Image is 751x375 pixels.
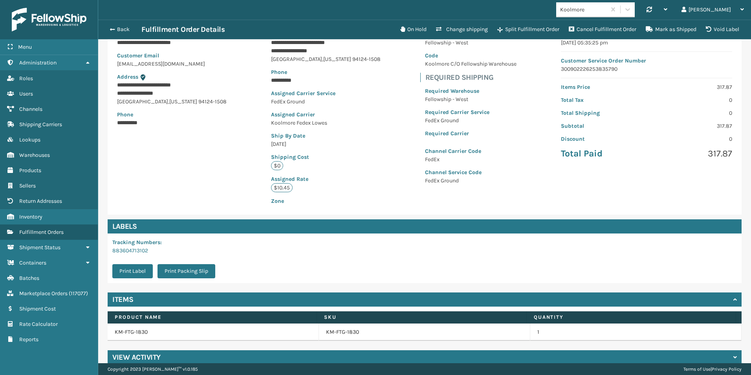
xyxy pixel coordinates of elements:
[561,148,642,160] p: Total Paid
[396,22,431,37] button: On Hold
[641,22,701,37] button: Mark as Shipped
[534,314,729,321] label: Quantity
[19,167,41,174] span: Products
[651,96,732,104] p: 0
[198,98,227,105] span: 94124-1508
[425,176,517,185] p: FedEx Ground
[530,324,742,341] td: 1
[561,83,642,91] p: Items Price
[271,140,381,148] p: [DATE]
[326,328,359,336] a: KM-FTG-1830
[561,135,642,143] p: Discount
[19,290,68,297] span: Marketplace Orders
[271,97,381,106] p: FedEx Ground
[19,152,50,158] span: Warehouses
[683,363,742,375] div: |
[19,336,38,343] span: Reports
[561,96,642,104] p: Total Tax
[112,353,161,362] h4: View Activity
[271,89,381,97] p: Assigned Carrier Service
[425,87,517,95] p: Required Warehouse
[168,98,169,105] span: ,
[646,26,653,32] i: Mark as Shipped
[19,121,62,128] span: Shipping Carriers
[271,119,381,127] p: Koolmore Fedex Lowes
[569,26,574,32] i: Cancel Fulfillment Order
[19,321,58,327] span: Rate Calculator
[169,98,197,105] span: [US_STATE]
[400,26,405,32] i: On Hold
[19,198,62,204] span: Return Addresses
[18,44,32,50] span: Menu
[493,22,564,37] button: Split Fulfillment Order
[425,116,517,125] p: FedEx Ground
[271,197,381,205] p: Zone
[108,363,198,375] p: Copyright 2023 [PERSON_NAME]™ v 1.0.185
[115,314,310,321] label: Product Name
[352,56,381,63] span: 94124-1508
[141,25,225,34] h3: Fulfillment Order Details
[564,22,641,37] button: Cancel Fulfillment Order
[706,26,711,32] i: VOIDLABEL
[12,8,86,31] img: logo
[425,108,517,116] p: Required Carrier Service
[425,39,517,47] p: Fellowship - West
[19,305,56,312] span: Shipment Cost
[271,161,283,170] p: $0
[323,56,351,63] span: [US_STATE]
[271,56,322,63] span: [GEOGRAPHIC_DATA]
[425,60,517,68] p: Koolmore C/O Fellowship Warehouse
[271,153,381,161] p: Shipping Cost
[108,219,742,233] h4: Labels
[108,324,319,341] td: KM-FTG-1830
[117,51,227,60] p: Customer Email
[69,290,88,297] span: ( 117077 )
[651,135,732,143] p: 0
[19,182,36,189] span: Sellers
[431,22,493,37] button: Change shipping
[117,74,138,80] span: Address
[425,73,521,82] h4: Required Shipping
[19,75,33,82] span: Roles
[701,22,744,37] button: Void Label
[436,26,441,32] i: Change shipping
[497,27,503,33] i: Split Fulfillment Order
[271,183,293,192] p: $10.45
[271,175,381,183] p: Assigned Rate
[19,275,39,281] span: Batches
[561,57,732,65] p: Customer Service Order Number
[158,264,215,278] button: Print Packing Slip
[651,109,732,117] p: 0
[651,83,732,91] p: 317.87
[651,122,732,130] p: 317.87
[117,60,227,68] p: [EMAIL_ADDRESS][DOMAIN_NAME]
[322,56,323,63] span: ,
[561,39,732,47] p: [DATE] 05:35:25 pm
[117,98,168,105] span: [GEOGRAPHIC_DATA]
[19,229,64,235] span: Fulfillment Orders
[105,26,141,33] button: Back
[117,110,227,119] p: Phone
[19,106,42,112] span: Channels
[324,314,519,321] label: SKU
[19,136,40,143] span: Lookups
[561,109,642,117] p: Total Shipping
[560,6,607,14] div: Koolmore
[561,122,642,130] p: Subtotal
[112,264,153,278] button: Print Label
[425,168,517,176] p: Channel Service Code
[112,295,134,304] h4: Items
[112,247,148,254] a: 883604713102
[19,213,42,220] span: Inventory
[19,90,33,97] span: Users
[271,68,381,76] p: Phone
[425,51,517,60] p: Code
[561,65,732,73] p: 300902226253835790
[425,155,517,164] p: FedEx
[651,148,732,160] p: 317.87
[19,59,57,66] span: Administration
[112,239,162,246] span: Tracking Numbers :
[712,366,742,372] a: Privacy Policy
[19,244,60,251] span: Shipment Status
[425,147,517,155] p: Channel Carrier Code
